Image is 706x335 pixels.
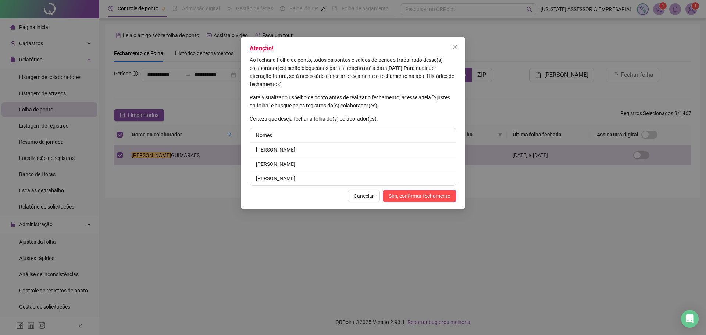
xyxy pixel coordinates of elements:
li: [PERSON_NAME] [250,171,456,185]
li: [PERSON_NAME] [250,157,456,171]
span: Sim, confirmar fechamento [389,192,450,200]
span: Cancelar [354,192,374,200]
span: Ao fechar a Folha de ponto, todos os pontos e saldos do período trabalhado desse(s) colaborador(e... [250,57,443,71]
button: Sim, confirmar fechamento [383,190,456,202]
p: [DATE] . [250,56,456,88]
span: Certeza que deseja fechar a folha do(s) colaborador(es): [250,116,378,122]
span: Para qualquer alteração futura, será necessário cancelar previamente o fechamento na aba "Históri... [250,65,454,87]
button: Cancelar [348,190,380,202]
span: Nomes [256,132,272,138]
li: [PERSON_NAME] [250,143,456,157]
button: Close [449,41,461,53]
div: Open Intercom Messenger [681,310,699,328]
span: Para visualizar o Espelho de ponto antes de realizar o fechamento, acesse a tela "Ajustes da folh... [250,95,450,108]
span: close [452,44,458,50]
span: Atenção! [250,45,273,52]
